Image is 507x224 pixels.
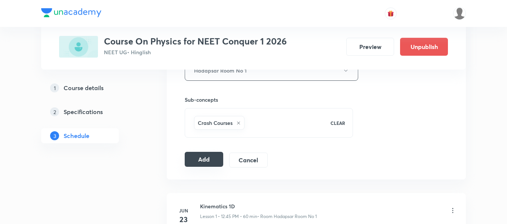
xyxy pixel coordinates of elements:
button: Preview [346,38,394,56]
a: 2Specifications [41,104,143,119]
p: • Room Hadapsar Room No 1 [257,213,317,220]
img: 5D5F9C19-4F91-4A7F-8D65-4A8640DBABBE_plus.png [59,36,98,58]
h6: Crash Courses [198,119,233,127]
h6: Kinematics 1D [200,202,317,210]
h5: Course details [64,83,104,92]
p: Lesson 1 • 12:45 PM • 60 min [200,213,257,220]
img: nikita patil [453,7,466,20]
button: Unpublish [400,38,448,56]
h6: Sub-concepts [185,96,353,104]
h5: Schedule [64,131,89,140]
p: 1 [50,83,59,92]
h5: Specifications [64,107,103,116]
h6: Jun [176,207,191,214]
p: NEET UG • Hinglish [104,48,287,56]
button: Hadapsar Room No 1 [185,60,358,81]
a: Company Logo [41,8,101,19]
p: 3 [50,131,59,140]
p: 2 [50,107,59,116]
button: avatar [385,7,397,19]
a: 1Course details [41,80,143,95]
p: CLEAR [331,120,345,126]
button: Add [185,152,223,167]
h3: Course On Physics for NEET Conquer 1 2026 [104,36,287,47]
img: avatar [387,10,394,17]
img: Company Logo [41,8,101,17]
button: Cancel [229,153,268,168]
